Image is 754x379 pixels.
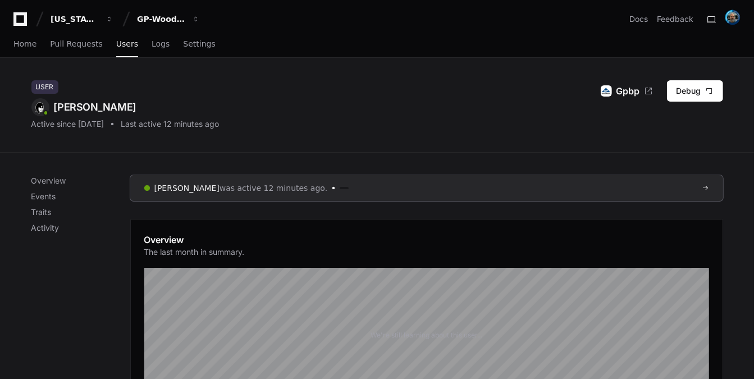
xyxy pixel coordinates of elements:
[616,84,640,98] span: Gpbp
[31,118,104,130] div: Active since [DATE]
[371,331,482,340] div: We're still learning about this user...
[725,10,741,25] img: avatar
[183,40,215,47] span: Settings
[183,31,215,57] a: Settings
[50,31,102,57] a: Pull Requests
[13,40,36,47] span: Home
[152,31,170,57] a: Logs
[629,13,648,25] a: Docs
[144,246,245,258] p: The last month in summary.
[31,98,220,116] div: [PERSON_NAME]
[31,191,130,202] p: Events
[121,118,220,130] div: Last active 12 minutes ago
[116,31,138,57] a: Users
[13,31,36,57] a: Home
[601,85,612,97] img: gapac.com
[51,13,99,25] div: [US_STATE] Pacific
[152,40,170,47] span: Logs
[144,233,245,246] h1: Overview
[50,40,102,47] span: Pull Requests
[616,84,654,98] a: Gpbp
[46,9,118,29] button: [US_STATE] Pacific
[132,9,204,29] button: GP-WoodDuck 2.0
[154,184,220,193] a: [PERSON_NAME]
[33,100,48,115] img: 11.svg
[220,182,327,194] span: was active 12 minutes ago.
[667,80,723,102] button: Debug
[137,13,185,25] div: GP-WoodDuck 2.0
[31,175,130,186] p: Overview
[144,233,709,264] app-pz-page-link-header: Overview
[130,175,723,201] a: [PERSON_NAME]was active 12 minutes ago.
[31,207,130,218] p: Traits
[116,40,138,47] span: Users
[657,13,693,25] button: Feedback
[31,222,130,234] p: Activity
[31,80,58,94] div: User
